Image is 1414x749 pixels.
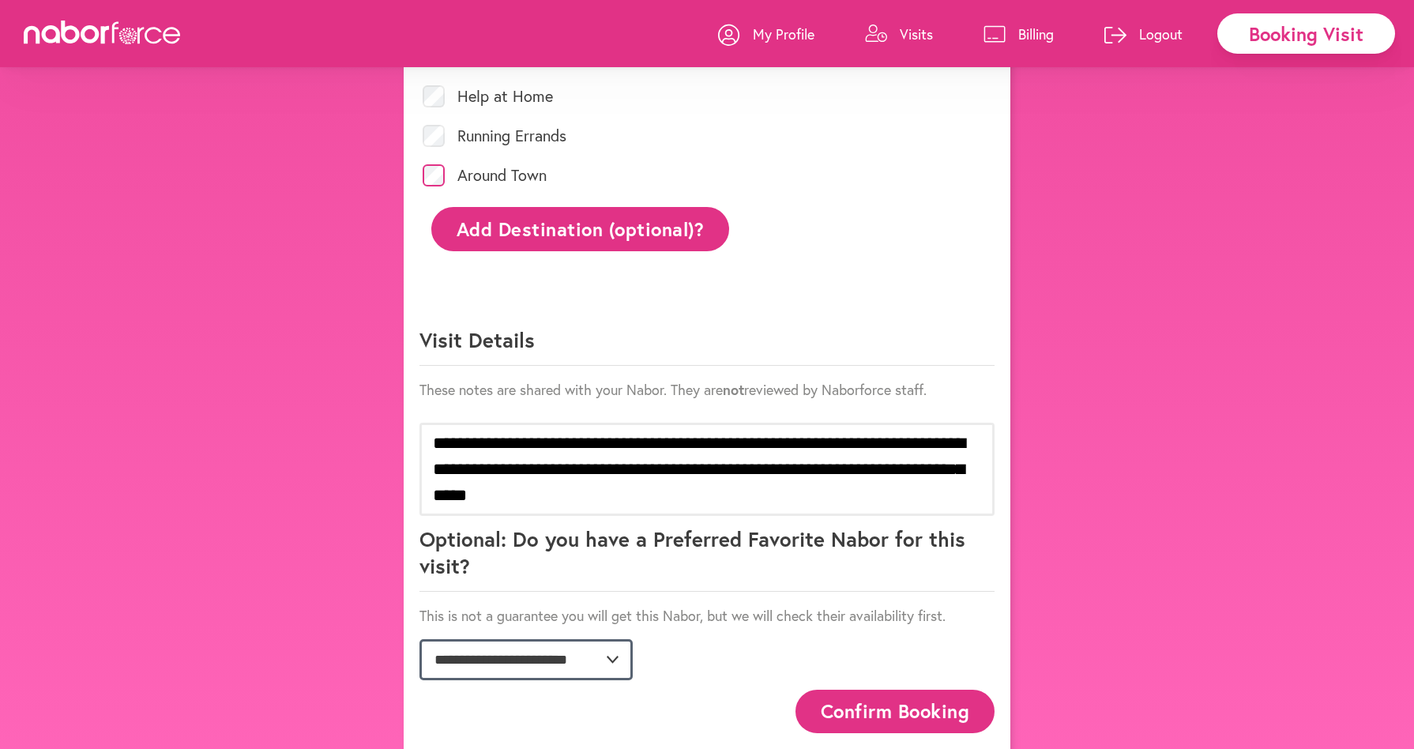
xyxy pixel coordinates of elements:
[723,380,744,399] strong: not
[753,24,814,43] p: My Profile
[419,380,995,399] p: These notes are shared with your Nabor. They are reviewed by Naborforce staff.
[1018,24,1054,43] p: Billing
[1217,13,1395,54] div: Booking Visit
[457,128,566,144] label: Running Errands
[457,167,547,183] label: Around Town
[457,88,553,104] label: Help at Home
[1139,24,1183,43] p: Logout
[1104,10,1183,58] a: Logout
[900,24,933,43] p: Visits
[431,207,729,250] button: Add Destination (optional)?
[865,10,933,58] a: Visits
[983,10,1054,58] a: Billing
[795,690,995,733] button: Confirm Booking
[419,326,995,366] p: Visit Details
[419,606,995,625] p: This is not a guarantee you will get this Nabor, but we will check their availability first.
[419,525,995,592] p: Optional: Do you have a Preferred Favorite Nabor for this visit?
[718,10,814,58] a: My Profile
